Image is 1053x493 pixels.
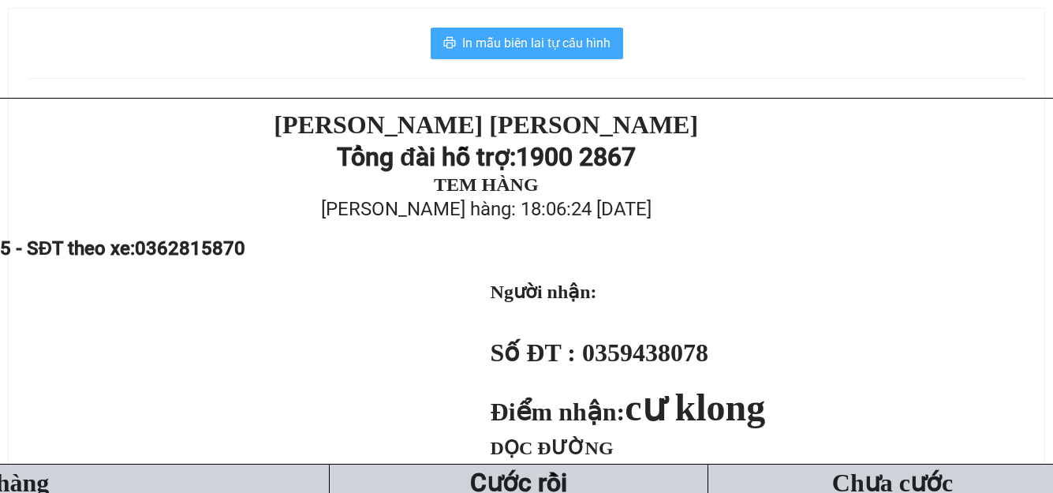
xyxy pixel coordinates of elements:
span: [PERSON_NAME] hàng: 18:06:24 [DATE] [321,198,652,220]
strong: [PERSON_NAME] [PERSON_NAME] [274,110,698,139]
strong: TEM HÀNG [434,174,539,195]
strong: Số ĐT : [491,338,576,367]
span: In mẫu biên lai tự cấu hình [462,33,611,53]
span: printer [443,36,456,51]
span: cư klong [625,387,765,428]
span: 0362815870 [135,237,245,260]
button: printerIn mẫu biên lai tự cấu hình [431,28,623,59]
span: 0359438078 [582,338,708,367]
strong: Người nhận: [491,282,597,302]
strong: 1900 2867 [516,142,636,172]
strong: Điểm nhận: [491,398,766,426]
span: DỌC ĐƯỜNG [491,438,614,458]
strong: Tổng đài hỗ trợ: [337,142,516,172]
